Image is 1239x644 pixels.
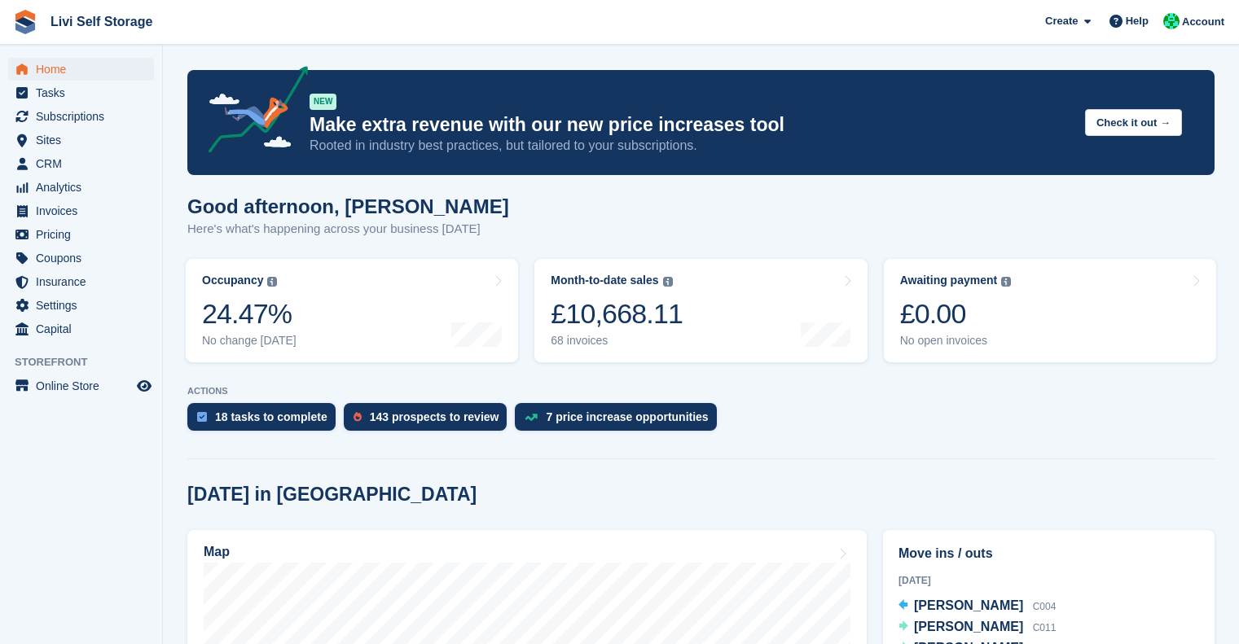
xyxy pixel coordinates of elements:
span: Settings [36,294,134,317]
p: ACTIONS [187,386,1215,396]
a: [PERSON_NAME] C011 [898,617,1056,638]
p: Rooted in industry best practices, but tailored to your subscriptions. [310,137,1072,155]
a: menu [8,270,154,293]
div: 68 invoices [551,334,683,348]
div: 7 price increase opportunities [546,410,708,423]
a: menu [8,81,154,104]
a: 18 tasks to complete [187,403,344,439]
a: menu [8,176,154,199]
a: Awaiting payment £0.00 No open invoices [884,259,1216,362]
span: Sites [36,129,134,151]
button: Check it out → [1085,109,1182,136]
img: price-adjustments-announcement-icon-8257ccfd72463d97f412b2fc003d46551f7dbcb40ab6d574587a9cd5c0d94... [195,66,309,159]
h2: Move ins / outs [898,544,1199,563]
img: task-75834270c22a3079a89374b754ae025e5fb1db73e45f91037f5363f120a921f8.svg [197,412,207,422]
div: [DATE] [898,573,1199,588]
span: C004 [1033,601,1057,612]
span: Invoices [36,199,134,222]
div: £0.00 [900,297,1012,331]
span: Account [1182,14,1224,30]
span: C011 [1033,622,1057,633]
h2: [DATE] in [GEOGRAPHIC_DATA] [187,484,477,506]
a: menu [8,223,154,246]
div: 24.47% [202,297,297,331]
a: menu [8,247,154,269]
a: Occupancy 24.47% No change [DATE] [186,259,518,362]
img: price_increase_opportunities-93ffe204e8149a01c8c9dc8f82e8f89637d9d84a8eef4429ea346261dce0b2c0.svg [525,414,538,421]
a: menu [8,58,154,81]
img: Joe Robertson [1163,13,1180,29]
span: CRM [36,152,134,175]
a: menu [8,375,154,397]
span: [PERSON_NAME] [914,620,1023,633]
span: Subscriptions [36,105,134,128]
a: Month-to-date sales £10,668.11 68 invoices [534,259,867,362]
div: 18 tasks to complete [215,410,327,423]
span: Insurance [36,270,134,293]
img: icon-info-grey-7440780725fd019a000dd9b08b2336e03edf1995a4989e88bcd33f0948082b44.svg [1001,277,1011,287]
img: prospect-51fa495bee0391a8d652442698ab0144808aea92771e9ea1ae160a38d050c398.svg [354,412,362,422]
h1: Good afternoon, [PERSON_NAME] [187,195,509,217]
span: Coupons [36,247,134,269]
span: Capital [36,318,134,340]
a: menu [8,199,154,222]
h2: Map [204,545,230,559]
span: Storefront [15,354,162,370]
a: menu [8,152,154,175]
div: £10,668.11 [551,297,683,331]
span: Pricing [36,223,134,246]
a: [PERSON_NAME] C004 [898,596,1056,617]
span: Create [1045,13,1078,29]
span: Tasks [36,81,134,104]
span: Home [36,58,134,81]
span: Analytics [36,176,134,199]
div: Awaiting payment [900,274,998,287]
img: icon-info-grey-7440780725fd019a000dd9b08b2336e03edf1995a4989e88bcd33f0948082b44.svg [663,277,673,287]
a: menu [8,294,154,317]
span: [PERSON_NAME] [914,598,1023,612]
div: 143 prospects to review [370,410,499,423]
a: 143 prospects to review [344,403,516,439]
a: menu [8,105,154,128]
div: No open invoices [900,334,1012,348]
div: No change [DATE] [202,334,297,348]
a: Preview store [134,376,154,396]
a: 7 price increase opportunities [515,403,724,439]
img: icon-info-grey-7440780725fd019a000dd9b08b2336e03edf1995a4989e88bcd33f0948082b44.svg [267,277,277,287]
div: Occupancy [202,274,263,287]
p: Make extra revenue with our new price increases tool [310,113,1072,137]
div: Month-to-date sales [551,274,658,287]
div: NEW [310,94,336,110]
span: Help [1126,13,1149,29]
a: Livi Self Storage [44,8,159,35]
p: Here's what's happening across your business [DATE] [187,220,509,239]
a: menu [8,318,154,340]
span: Online Store [36,375,134,397]
img: stora-icon-8386f47178a22dfd0bd8f6a31ec36ba5ce8667c1dd55bd0f319d3a0aa187defe.svg [13,10,37,34]
a: menu [8,129,154,151]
